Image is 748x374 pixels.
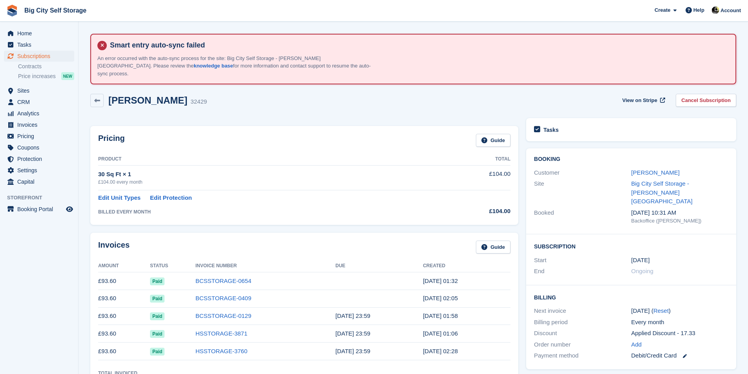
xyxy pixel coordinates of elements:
span: Tasks [17,39,64,50]
time: 2025-05-01 00:06:06 UTC [423,330,458,337]
td: £93.60 [98,325,150,343]
a: View on Stripe [619,94,667,107]
td: £93.60 [98,343,150,360]
div: BILLED EVERY MONTH [98,208,434,215]
span: CRM [17,97,64,108]
a: Add [631,340,642,349]
time: 2025-04-01 01:28:37 UTC [423,348,458,354]
div: [DATE] ( ) [631,306,728,316]
a: knowledge base [194,63,233,69]
h2: Pricing [98,134,125,147]
a: BCSSTORAGE-0654 [196,277,251,284]
div: £104.00 [434,207,510,216]
a: Cancel Subscription [676,94,736,107]
time: 2025-06-01 00:58:00 UTC [423,312,458,319]
span: Paid [150,295,165,303]
th: Created [423,260,510,272]
span: Paid [150,330,165,338]
div: Debit/Credit Card [631,351,728,360]
h2: Tasks [543,126,559,133]
div: Booked [534,208,631,225]
div: [DATE] 10:31 AM [631,208,728,217]
th: Due [335,260,423,272]
div: Payment method [534,351,631,360]
a: HSSTORAGE-3871 [196,330,247,337]
a: BCSSTORAGE-0129 [196,312,251,319]
a: Edit Protection [150,193,192,203]
a: menu [4,204,74,215]
h2: [PERSON_NAME] [108,95,187,106]
span: Paid [150,348,165,356]
time: 2025-08-01 00:32:32 UTC [423,277,458,284]
div: NEW [61,72,74,80]
a: Price increases NEW [18,72,74,80]
h2: Subscription [534,242,728,250]
a: Preview store [65,204,74,214]
a: menu [4,131,74,142]
th: Invoice Number [196,260,336,272]
div: 32429 [190,97,207,106]
span: Storefront [7,194,78,202]
a: Reset [653,307,669,314]
div: Backoffice ([PERSON_NAME]) [631,217,728,225]
span: Price increases [18,73,56,80]
div: Next invoice [534,306,631,316]
h4: Smart entry auto-sync failed [107,41,729,50]
span: Sites [17,85,64,96]
span: Paid [150,277,165,285]
a: Guide [476,241,510,254]
th: Product [98,153,434,166]
span: View on Stripe [622,97,657,104]
a: Big City Self Storage [21,4,90,17]
td: £93.60 [98,290,150,307]
h2: Invoices [98,241,130,254]
a: Edit Unit Types [98,193,141,203]
a: menu [4,153,74,164]
span: Paid [150,312,165,320]
time: 2024-02-01 00:00:00 UTC [631,256,650,265]
span: Create [655,6,670,14]
span: Invoices [17,119,64,130]
h2: Booking [534,156,728,162]
div: Order number [534,340,631,349]
td: £93.60 [98,272,150,290]
th: Status [150,260,196,272]
a: Big City Self Storage - [PERSON_NAME][GEOGRAPHIC_DATA] [631,180,693,204]
div: Start [534,256,631,265]
time: 2025-05-01 22:59:59 UTC [335,330,370,337]
a: BCSSTORAGE-0409 [196,295,251,301]
span: Coupons [17,142,64,153]
img: Patrick Nevin [711,6,719,14]
span: Protection [17,153,64,164]
span: Ongoing [631,268,654,274]
a: menu [4,28,74,39]
time: 2025-04-01 22:59:59 UTC [335,348,370,354]
td: £93.60 [98,307,150,325]
a: menu [4,51,74,62]
div: Customer [534,168,631,177]
div: Discount [534,329,631,338]
span: Home [17,28,64,39]
span: Help [693,6,704,14]
div: Site [534,179,631,206]
h2: Billing [534,293,728,301]
div: 30 Sq Ft × 1 [98,170,434,179]
span: Booking Portal [17,204,64,215]
time: 2025-06-01 22:59:59 UTC [335,312,370,319]
td: £104.00 [434,165,510,190]
a: menu [4,165,74,176]
a: Guide [476,134,510,147]
a: menu [4,39,74,50]
a: menu [4,108,74,119]
div: Applied Discount - 17.33 [631,329,728,338]
a: menu [4,142,74,153]
a: menu [4,85,74,96]
a: [PERSON_NAME] [631,169,680,176]
span: Analytics [17,108,64,119]
th: Total [434,153,510,166]
a: menu [4,97,74,108]
span: Settings [17,165,64,176]
div: £104.00 every month [98,179,434,186]
time: 2025-07-01 01:05:18 UTC [423,295,458,301]
div: End [534,267,631,276]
